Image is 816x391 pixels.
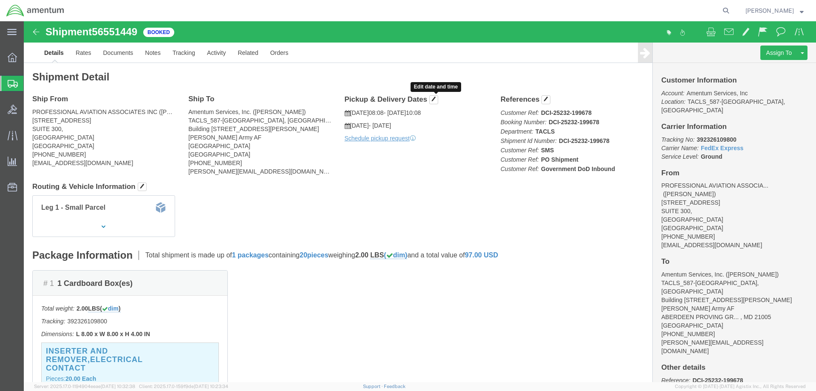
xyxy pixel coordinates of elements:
[6,4,65,17] img: logo
[675,383,806,390] span: Copyright © [DATE]-[DATE] Agistix Inc., All Rights Reserved
[139,384,228,389] span: Client: 2025.17.0-159f9de
[24,21,816,382] iframe: FS Legacy Container
[101,384,135,389] span: [DATE] 10:32:38
[194,384,228,389] span: [DATE] 10:23:34
[34,384,135,389] span: Server: 2025.17.0-1194904eeae
[384,384,405,389] a: Feedback
[745,6,794,15] span: Kevin Laarz
[363,384,384,389] a: Support
[745,6,804,16] button: [PERSON_NAME]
